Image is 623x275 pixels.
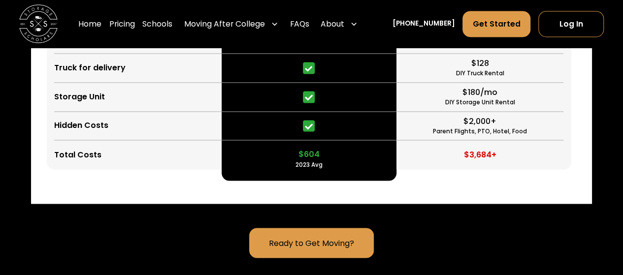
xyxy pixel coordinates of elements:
[462,87,497,98] div: $180/mo
[54,62,126,74] div: Truck for delivery
[463,149,496,161] div: $3,684+
[317,11,361,38] div: About
[298,149,320,160] div: $604
[184,18,265,30] div: Moving After College
[321,18,344,30] div: About
[142,11,172,38] a: Schools
[295,160,323,169] div: 2023 Avg
[393,19,455,30] a: [PHONE_NUMBER]
[180,11,282,38] div: Moving After College
[54,120,108,131] div: Hidden Costs
[433,127,527,136] div: Parent Flights, PTO, Hotel, Food
[445,98,515,107] div: DIY Storage Unit Rental
[54,149,101,161] div: Total Costs
[471,58,489,69] div: $128
[249,228,374,258] a: Ready to Get Moving?
[19,5,58,43] img: Storage Scholars main logo
[456,69,504,78] div: DIY Truck Rental
[463,116,496,127] div: $2,000+
[78,11,101,38] a: Home
[109,11,135,38] a: Pricing
[538,11,604,37] a: Log In
[290,11,309,38] a: FAQs
[462,11,530,37] a: Get Started
[54,91,105,103] div: Storage Unit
